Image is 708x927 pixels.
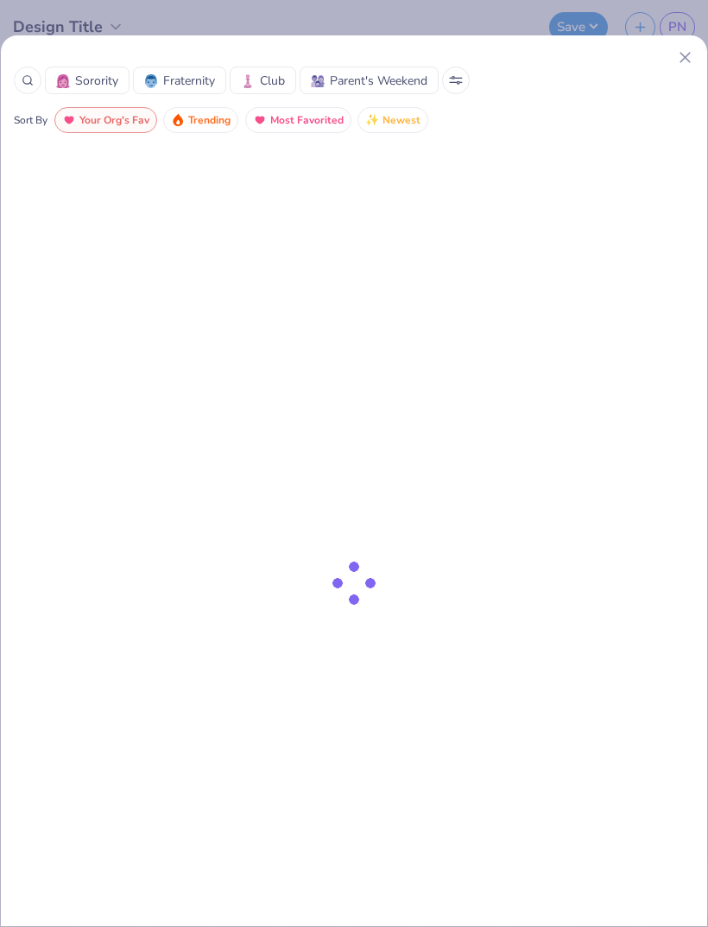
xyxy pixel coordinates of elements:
img: most_fav.gif [62,113,76,127]
span: Fraternity [163,72,215,90]
button: SororitySorority [45,67,130,94]
button: Your Org's Fav [54,107,157,133]
img: Sorority [56,74,70,88]
span: Newest [382,111,420,130]
img: Club [241,74,255,88]
button: Sort Popup Button [442,67,470,94]
button: ClubClub [230,67,296,94]
img: Parent's Weekend [311,74,325,88]
button: Newest [357,107,428,133]
div: Sort By [14,112,47,128]
button: FraternityFraternity [133,67,226,94]
button: Parent's WeekendParent's Weekend [300,67,439,94]
img: trending.gif [171,113,185,127]
img: Fraternity [144,74,158,88]
span: Most Favorited [270,111,344,130]
span: Your Org's Fav [79,111,149,130]
span: Sorority [75,72,118,90]
img: most_fav.gif [253,113,267,127]
button: Trending [163,107,238,133]
span: Parent's Weekend [330,72,427,90]
img: newest.gif [365,113,379,127]
span: Trending [188,111,231,130]
button: Most Favorited [245,107,351,133]
span: Club [260,72,285,90]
